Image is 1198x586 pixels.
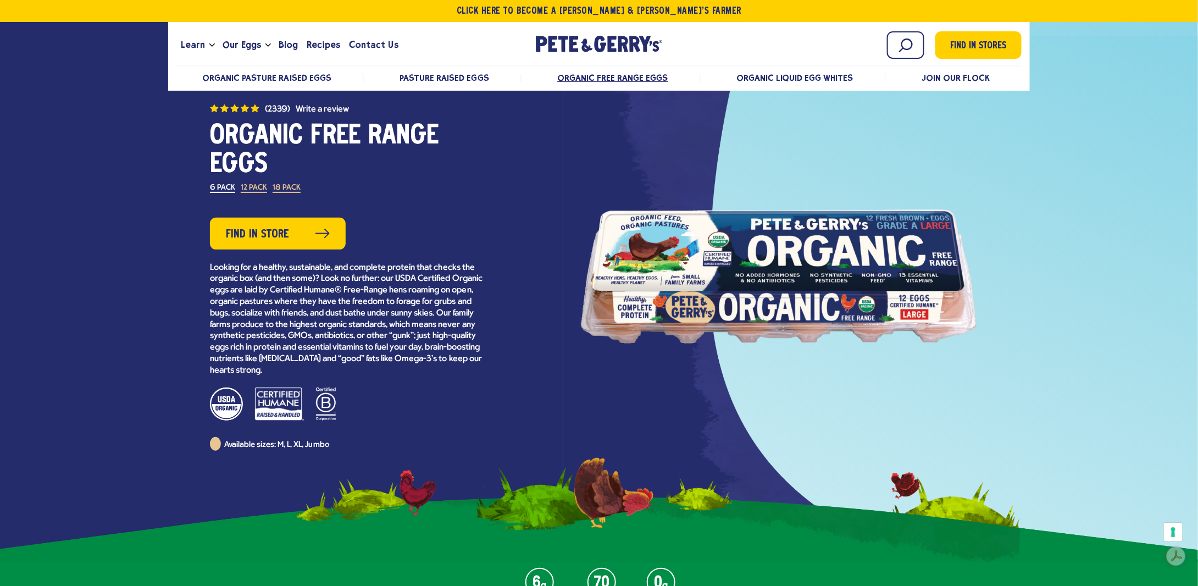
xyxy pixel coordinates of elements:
[176,65,1022,89] nav: desktop product menu
[951,39,1007,54] span: Find in Stores
[265,105,290,114] span: (2339)
[350,38,398,52] span: Contact Us
[241,184,267,193] label: 12 Pack
[210,102,485,114] a: (2339) 4.7 out of 5 stars. Read reviews for average rating value is 4.7 of 5. Read 2339 Reviews S...
[345,30,403,60] a: Contact Us
[307,38,340,52] span: Recipes
[736,73,853,83] a: Organic Liquid Egg Whites
[557,73,668,83] a: Organic Free Range Eggs
[226,226,290,243] span: Find in Store
[274,30,302,60] a: Blog
[218,30,265,60] a: Our Eggs
[223,38,261,52] span: Our Eggs
[224,441,330,449] span: Available sizes: M, L, XL, Jumbo
[210,184,235,193] label: 6 Pack
[302,30,345,60] a: Recipes
[1164,523,1183,541] button: Your consent preferences for tracking technologies
[922,73,990,83] a: Join Our Flock
[265,43,271,47] button: Open the dropdown menu for Our Eggs
[181,38,205,52] span: Learn
[400,73,489,83] a: Pasture Raised Eggs
[210,122,485,179] h1: Organic Free Range Eggs
[176,30,209,60] a: Learn
[210,262,485,377] p: Looking for a healthy, sustainable, and complete protein that checks the organic box (and then so...
[209,43,215,47] button: Open the dropdown menu for Learn
[273,184,301,193] label: 18 Pack
[279,38,298,52] span: Blog
[887,31,924,59] input: Search
[202,73,331,83] a: Organic Pasture Raised Eggs
[935,31,1022,59] a: Find in Stores
[210,218,346,250] a: Find in Store
[296,105,349,114] button: Write a Review (opens pop-up)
